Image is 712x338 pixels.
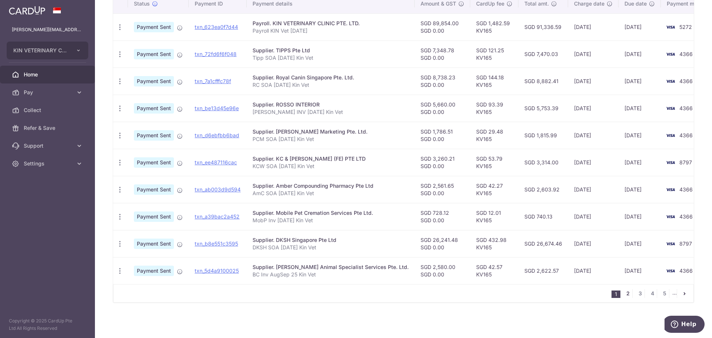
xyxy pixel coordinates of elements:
td: [DATE] [568,257,619,284]
td: [DATE] [568,13,619,40]
img: Bank Card [663,23,678,32]
span: 4366 [679,51,693,57]
span: Payment Sent [134,266,174,276]
td: [DATE] [568,68,619,95]
td: SGD 740.13 [518,203,568,230]
div: Supplier. ROSSO INTERIOR [253,101,409,108]
td: [DATE] [619,68,661,95]
img: Bank Card [663,104,678,113]
a: txn_ee487116cac [195,159,237,165]
li: ... [672,289,677,298]
td: [DATE] [619,40,661,68]
span: Payment Sent [134,184,174,195]
div: Supplier. Royal Canin Singapore Pte. Ltd. [253,74,409,81]
a: txn_ab003d9d594 [195,186,241,193]
td: [DATE] [568,40,619,68]
td: SGD 53.79 KV165 [470,149,518,176]
div: Supplier. [PERSON_NAME] Marketing Pte. Ltd. [253,128,409,135]
td: SGD 5,660.00 SGD 0.00 [415,95,470,122]
td: [DATE] [619,13,661,40]
td: SGD 8,882.41 [518,68,568,95]
td: SGD 5,753.39 [518,95,568,122]
span: 4366 [679,132,693,138]
img: CardUp [9,6,45,15]
div: Supplier. DKSH Singapore Pte Ltd [253,236,409,244]
td: SGD 1,815.99 [518,122,568,149]
p: DKSH SOA [DATE] Kin Vet [253,244,409,251]
td: SGD 1,482.59 KV165 [470,13,518,40]
td: SGD 3,314.00 [518,149,568,176]
td: SGD 144.18 KV165 [470,68,518,95]
td: [DATE] [568,149,619,176]
td: [DATE] [619,176,661,203]
span: Support [24,142,73,150]
a: 4 [648,289,657,298]
td: SGD 2,622.57 [518,257,568,284]
td: SGD 1,786.51 SGD 0.00 [415,122,470,149]
span: Payment Sent [134,211,174,222]
span: Payment Sent [134,130,174,141]
td: SGD 12.01 KV165 [470,203,518,230]
td: SGD 91,336.59 [518,13,568,40]
span: KIN VETERINARY CLINIC PTE. LTD. [13,47,68,54]
li: 1 [612,291,620,298]
td: [DATE] [568,176,619,203]
p: Payroll KIN Vet [DATE] [253,27,409,35]
td: [DATE] [619,122,661,149]
img: Bank Card [663,131,678,140]
td: SGD 728.12 SGD 0.00 [415,203,470,230]
td: SGD 42.57 KV165 [470,257,518,284]
span: Payment Sent [134,157,174,168]
p: KCW SOA [DATE] Kin Vet [253,163,409,170]
td: SGD 2,580.00 SGD 0.00 [415,257,470,284]
a: txn_72fd6f6f048 [195,51,237,57]
td: SGD 42.27 KV165 [470,176,518,203]
a: txn_623ea0f7d44 [195,24,238,30]
img: Bank Card [663,158,678,167]
td: [DATE] [619,203,661,230]
span: Payment Sent [134,49,174,59]
td: SGD 89,854.00 SGD 0.00 [415,13,470,40]
td: SGD 29.48 KV165 [470,122,518,149]
td: [DATE] [568,230,619,257]
td: SGD 7,470.03 [518,40,568,68]
span: 4366 [679,268,693,274]
img: Bank Card [663,212,678,221]
div: Supplier. Mobile Pet Cremation Services Pte Ltd. [253,209,409,217]
span: Refer & Save [24,124,73,132]
td: [DATE] [619,149,661,176]
td: [DATE] [619,230,661,257]
span: Settings [24,160,73,167]
img: Bank Card [663,77,678,86]
a: 3 [636,289,645,298]
span: 8797 [679,240,692,247]
div: Payroll. KIN VETERINARY CLINIC PTE. LTD. [253,20,409,27]
p: AmC SOA [DATE] Kin Vet [253,190,409,197]
span: 4366 [679,105,693,111]
div: Supplier. TIPPS Pte Ltd [253,47,409,54]
img: Bank Card [663,50,678,59]
td: [DATE] [619,257,661,284]
a: txn_5d4a9100025 [195,268,239,274]
td: SGD 432.98 KV165 [470,230,518,257]
td: SGD 2,561.65 SGD 0.00 [415,176,470,203]
button: KIN VETERINARY CLINIC PTE. LTD. [7,42,88,59]
nav: pager [612,285,693,302]
a: txn_b8e551c3595 [195,240,238,247]
a: txn_d6ebfbb6bad [195,132,239,138]
td: SGD 26,674.46 [518,230,568,257]
span: Home [24,71,73,78]
img: Bank Card [663,185,678,194]
td: [DATE] [568,203,619,230]
div: Supplier. [PERSON_NAME] Animal Specialist Services Pte. Ltd. [253,263,409,271]
p: MobP Inv [DATE] Kin Vet [253,217,409,224]
span: 4366 [679,186,693,193]
td: SGD 7,348.78 SGD 0.00 [415,40,470,68]
img: Bank Card [663,266,678,275]
td: SGD 2,603.92 [518,176,568,203]
iframe: Opens a widget where you can find more information [665,316,705,334]
span: Collect [24,106,73,114]
p: Tipp SOA [DATE] Kin Vet [253,54,409,62]
div: Supplier. Amber Compounding Pharmacy Pte Ltd [253,182,409,190]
